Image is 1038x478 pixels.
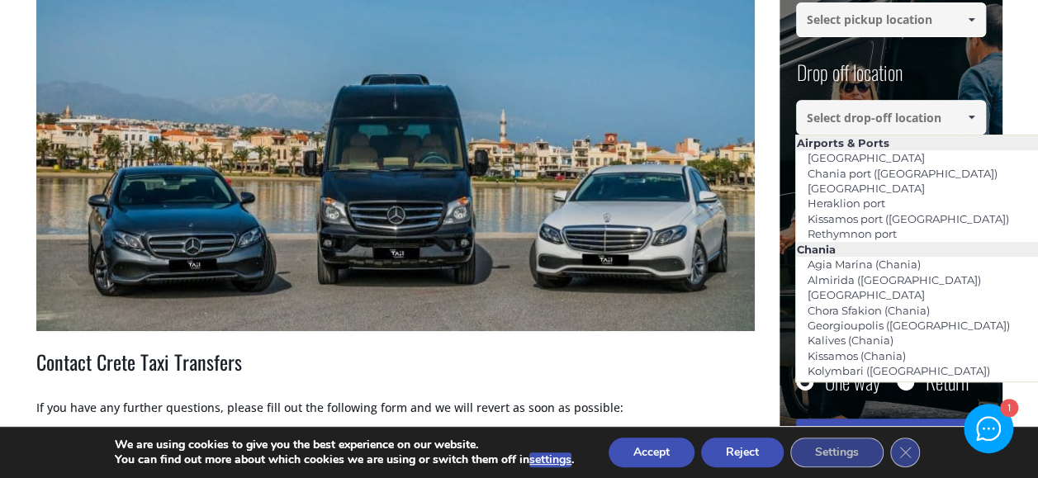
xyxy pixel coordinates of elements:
[957,2,984,37] a: Show All Items
[796,207,1019,230] a: Kissamos port ([GEOGRAPHIC_DATA])
[796,329,903,352] a: Kalives (Chania)
[796,242,1037,257] li: Chania
[796,135,1037,150] li: Airports & Ports
[957,100,984,135] a: Show All Items
[796,359,1000,382] a: Kolymbari ([GEOGRAPHIC_DATA])
[796,177,935,200] a: [GEOGRAPHIC_DATA]
[115,438,574,452] p: We are using cookies to give you the best experience on our website.
[796,253,931,276] a: Agia Marina (Chania)
[115,452,574,467] p: You can find out more about which cookies we are using or switch them off in .
[36,348,755,399] h2: Contact Crete Taxi Transfers
[796,222,907,245] a: Rethymnon port
[796,344,916,367] a: Kissamos (Chania)
[796,299,940,322] a: Chora Sfakion (Chania)
[36,399,755,433] p: If you have any further questions, please fill out the following form and we will revert as soon ...
[790,438,884,467] button: Settings
[796,100,986,135] input: Select drop-off location
[890,438,920,467] button: Close GDPR Cookie Banner
[796,58,903,100] label: Drop off location
[609,438,694,467] button: Accept
[796,314,1020,337] a: Georgioupolis ([GEOGRAPHIC_DATA])
[529,452,571,467] button: settings
[825,373,880,390] label: One way
[926,373,969,390] label: Return
[796,192,895,215] a: Heraklion port
[701,438,784,467] button: Reject
[796,283,935,306] a: [GEOGRAPHIC_DATA]
[796,268,991,291] a: Almirida ([GEOGRAPHIC_DATA])
[796,2,986,37] input: Select pickup location
[796,419,986,463] button: Find a transfer
[796,162,1007,185] a: Chania port ([GEOGRAPHIC_DATA])
[796,146,935,169] a: [GEOGRAPHIC_DATA]
[999,400,1017,417] div: 1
